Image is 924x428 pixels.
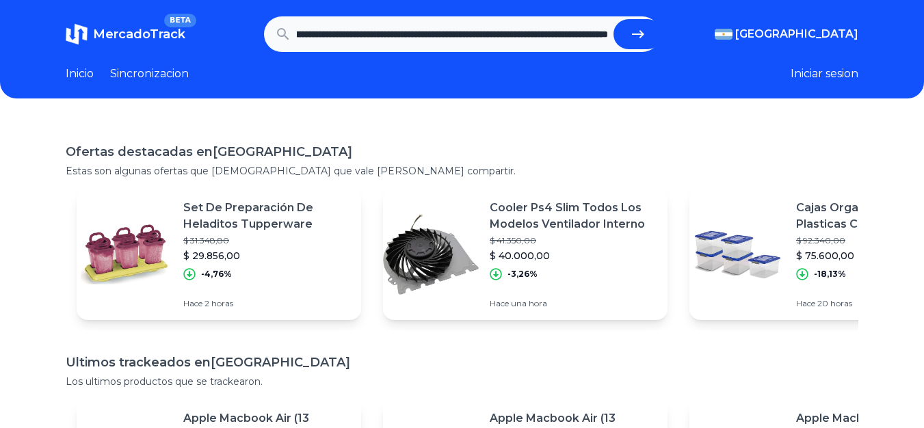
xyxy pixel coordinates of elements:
[66,23,88,45] img: MercadoTrack
[715,29,732,40] img: Argentina
[66,164,858,178] p: Estas son algunas ofertas que [DEMOGRAPHIC_DATA] que vale [PERSON_NAME] compartir.
[689,206,785,302] img: Featured image
[183,235,350,246] p: $ 31.348,80
[66,375,858,388] p: Los ultimos productos que se trackearon.
[383,189,668,320] a: Featured imageCooler Ps4 Slim Todos Los Modelos Ventilador Interno$ 41.350,00$ 40.000,00-3,26%Hac...
[77,206,172,302] img: Featured image
[66,66,94,82] a: Inicio
[735,26,858,42] span: [GEOGRAPHIC_DATA]
[201,269,232,280] p: -4,76%
[164,14,196,27] span: BETA
[490,249,657,263] p: $ 40.000,00
[66,353,858,372] h1: Ultimos trackeados en [GEOGRAPHIC_DATA]
[490,200,657,232] p: Cooler Ps4 Slim Todos Los Modelos Ventilador Interno
[383,206,479,302] img: Featured image
[110,66,189,82] a: Sincronizacion
[183,249,350,263] p: $ 29.856,00
[490,235,657,246] p: $ 41.350,00
[66,23,185,45] a: MercadoTrackBETA
[507,269,538,280] p: -3,26%
[791,66,858,82] button: Iniciar sesion
[715,26,858,42] button: [GEOGRAPHIC_DATA]
[183,200,350,232] p: Set De Preparación De Heladitos Tupperware
[77,189,361,320] a: Featured imageSet De Preparación De Heladitos Tupperware$ 31.348,80$ 29.856,00-4,76%Hace 2 horas
[490,298,657,309] p: Hace una hora
[183,298,350,309] p: Hace 2 horas
[93,27,185,42] span: MercadoTrack
[66,142,858,161] h1: Ofertas destacadas en [GEOGRAPHIC_DATA]
[814,269,846,280] p: -18,13%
